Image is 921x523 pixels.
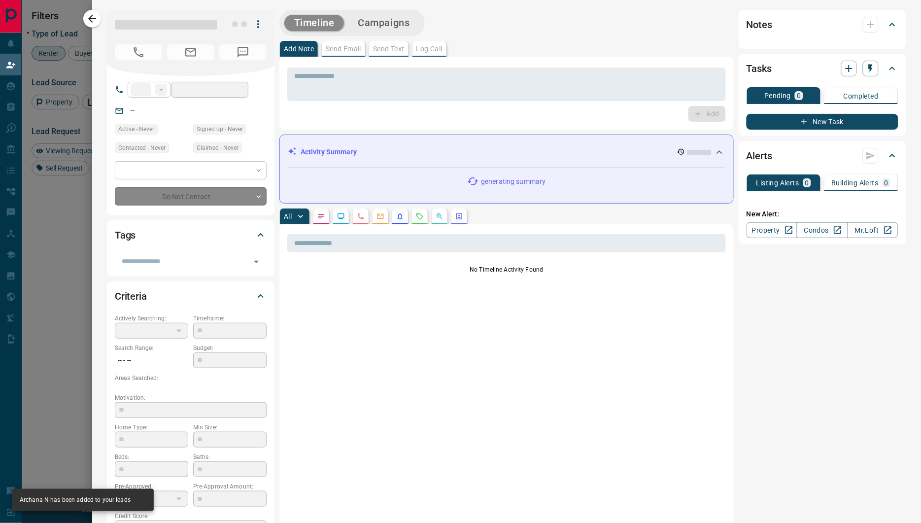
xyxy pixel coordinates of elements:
a: -- [131,106,135,114]
h2: Tags [115,227,136,243]
p: Activity Summary [301,147,357,157]
p: Motivation: [115,393,267,402]
button: Timeline [284,15,344,31]
span: Active - Never [118,124,154,134]
div: Activity Summary [288,143,725,161]
p: -- - -- [115,352,188,369]
span: No Email [167,44,214,60]
p: Min Size: [193,423,267,432]
div: Tags [115,223,267,247]
p: Beds: [115,453,188,461]
p: No Timeline Activity Found [287,265,726,274]
svg: Agent Actions [455,212,463,220]
svg: Requests [416,212,424,220]
svg: Calls [357,212,365,220]
span: Claimed - Never [197,143,239,153]
p: New Alert: [747,209,898,219]
span: No Number [219,44,267,60]
svg: Opportunities [436,212,443,220]
svg: Notes [317,212,325,220]
p: Pending [764,92,791,99]
p: Pre-Approval Amount: [193,482,267,491]
p: Add Note [284,45,314,52]
p: Listing Alerts [756,179,799,186]
span: Contacted - Never [118,143,166,153]
a: Property [747,222,797,238]
p: Pre-Approved: [115,482,188,491]
h2: Criteria [115,288,147,304]
p: Credit Score: [115,512,267,521]
p: generating summary [481,176,546,187]
div: Do Not Contact [115,187,267,206]
p: 0 [805,179,809,186]
button: Campaigns [348,15,419,31]
svg: Lead Browsing Activity [337,212,345,220]
p: Building Alerts [832,179,879,186]
a: Condos [797,222,848,238]
p: Budget: [193,344,267,352]
div: Criteria [115,284,267,308]
p: Completed [844,93,879,100]
p: 0 [885,179,888,186]
p: Areas Searched: [115,374,267,383]
a: Mr.Loft [848,222,898,238]
h2: Alerts [747,148,772,164]
svg: Emails [376,212,384,220]
p: Timeframe: [193,314,267,323]
h2: Notes [747,17,772,33]
p: Search Range: [115,344,188,352]
svg: Listing Alerts [396,212,404,220]
p: Actively Searching: [115,314,188,323]
div: Alerts [747,144,898,168]
div: Tasks [747,57,898,80]
h2: Tasks [747,61,772,76]
div: Notes [747,13,898,36]
span: Signed up - Never [197,124,243,134]
p: All [284,213,292,220]
div: Archana N has been added to your leads [20,492,131,508]
p: Baths: [193,453,267,461]
p: 0 [797,92,801,99]
p: Home Type: [115,423,188,432]
button: New Task [747,114,898,130]
button: Open [249,255,263,269]
span: No Number [115,44,162,60]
